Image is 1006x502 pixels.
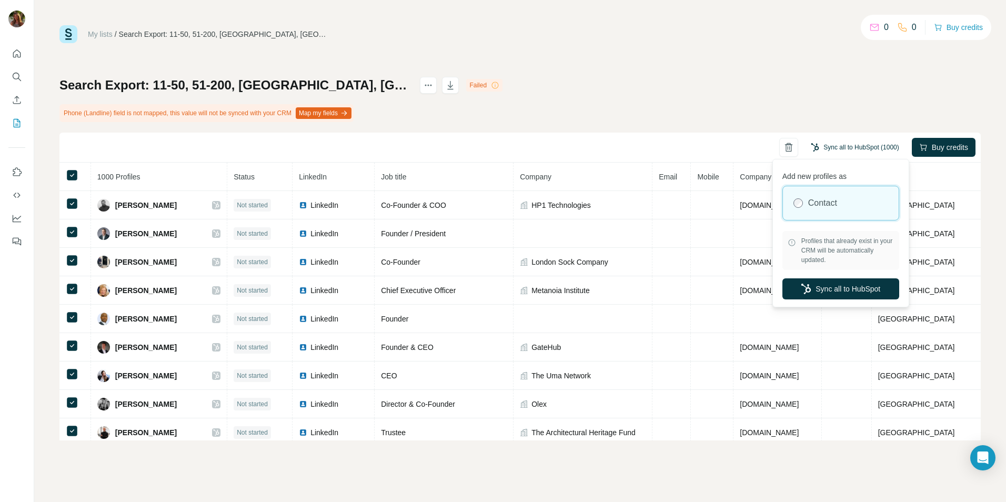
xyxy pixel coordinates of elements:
span: Metanoia Institute [531,285,590,296]
span: [PERSON_NAME] [115,200,177,210]
span: Mobile [697,173,719,181]
span: [DOMAIN_NAME] [740,258,799,266]
img: Avatar [8,11,25,27]
span: Not started [237,286,268,295]
div: Search Export: 11-50, 51-200, [GEOGRAPHIC_DATA], [GEOGRAPHIC_DATA], [GEOGRAPHIC_DATA], ceo, cto, ... [119,29,329,39]
img: Avatar [97,426,110,439]
span: [DOMAIN_NAME] [740,343,799,352]
span: [GEOGRAPHIC_DATA] [878,286,955,295]
button: Use Surfe on LinkedIn [8,163,25,182]
img: Avatar [97,341,110,354]
img: Avatar [97,199,110,212]
img: LinkedIn logo [299,258,307,266]
img: Avatar [97,369,110,382]
span: [DOMAIN_NAME] [740,428,799,437]
span: [DOMAIN_NAME] [740,201,799,209]
span: LinkedIn [310,200,338,210]
span: [PERSON_NAME] [115,427,177,438]
span: [GEOGRAPHIC_DATA] [878,201,955,209]
span: [PERSON_NAME] [115,257,177,267]
span: Founder / President [381,229,446,238]
h1: Search Export: 11-50, 51-200, [GEOGRAPHIC_DATA], [GEOGRAPHIC_DATA], [GEOGRAPHIC_DATA], ceo, cto, ... [59,77,410,94]
span: [DOMAIN_NAME] [740,372,799,380]
span: [DOMAIN_NAME] [740,286,799,295]
div: Open Intercom Messenger [970,445,995,470]
img: Surfe Logo [59,25,77,43]
span: Not started [237,257,268,267]
img: Avatar [97,284,110,297]
img: LinkedIn logo [299,201,307,209]
a: My lists [88,30,113,38]
button: Quick start [8,44,25,63]
span: LinkedIn [310,370,338,381]
button: actions [420,77,437,94]
img: LinkedIn logo [299,343,307,352]
img: LinkedIn logo [299,286,307,295]
span: Company website [740,173,798,181]
span: LinkedIn [310,399,338,409]
button: My lists [8,114,25,133]
img: Avatar [97,256,110,268]
span: Status [234,173,255,181]
span: Profiles that already exist in your CRM will be automatically updated. [801,236,894,265]
span: [GEOGRAPHIC_DATA] [878,343,955,352]
span: CEO [381,372,397,380]
li: / [115,29,117,39]
span: Not started [237,314,268,324]
span: LinkedIn [310,228,338,239]
img: LinkedIn logo [299,400,307,408]
span: [PERSON_NAME] [115,342,177,353]
button: Feedback [8,232,25,251]
span: Job title [381,173,406,181]
span: Not started [237,371,268,380]
span: [GEOGRAPHIC_DATA] [878,400,955,408]
span: Email [659,173,677,181]
span: Trustee [381,428,406,437]
button: Buy credits [934,20,983,35]
span: London Sock Company [531,257,608,267]
span: Not started [237,428,268,437]
span: The Architectural Heritage Fund [531,427,636,438]
img: LinkedIn logo [299,428,307,437]
button: Buy credits [912,138,975,157]
img: LinkedIn logo [299,315,307,323]
span: Founder & CEO [381,343,434,352]
span: [GEOGRAPHIC_DATA] [878,229,955,238]
p: 0 [912,21,917,34]
span: Not started [237,229,268,238]
span: Not started [237,343,268,352]
button: Sync all to HubSpot (1000) [803,139,906,155]
img: LinkedIn logo [299,229,307,238]
span: LinkedIn [310,285,338,296]
button: Use Surfe API [8,186,25,205]
label: Contact [808,197,837,209]
span: 1000 Profiles [97,173,140,181]
span: LinkedIn [299,173,327,181]
span: Director & Co-Founder [381,400,455,408]
span: Olex [531,399,547,409]
img: Avatar [97,398,110,410]
span: [GEOGRAPHIC_DATA] [878,372,955,380]
span: [PERSON_NAME] [115,314,177,324]
span: [DOMAIN_NAME] [740,400,799,408]
span: [PERSON_NAME] [115,370,177,381]
span: Chief Executive Officer [381,286,456,295]
span: [GEOGRAPHIC_DATA] [878,428,955,437]
span: Not started [237,200,268,210]
span: Founder [381,315,408,323]
span: LinkedIn [310,257,338,267]
span: GateHub [531,342,561,353]
button: Map my fields [296,107,351,119]
span: Co-Founder [381,258,420,266]
span: HP1 Technologies [531,200,591,210]
span: The Uma Network [531,370,591,381]
button: Sync all to HubSpot [782,278,899,299]
span: Co-Founder & COO [381,201,446,209]
span: Buy credits [932,142,968,153]
img: Avatar [97,313,110,325]
p: Add new profiles as [782,167,899,182]
img: Avatar [97,227,110,240]
span: [GEOGRAPHIC_DATA] [878,315,955,323]
span: LinkedIn [310,314,338,324]
div: Phone (Landline) field is not mapped, this value will not be synced with your CRM [59,104,354,122]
